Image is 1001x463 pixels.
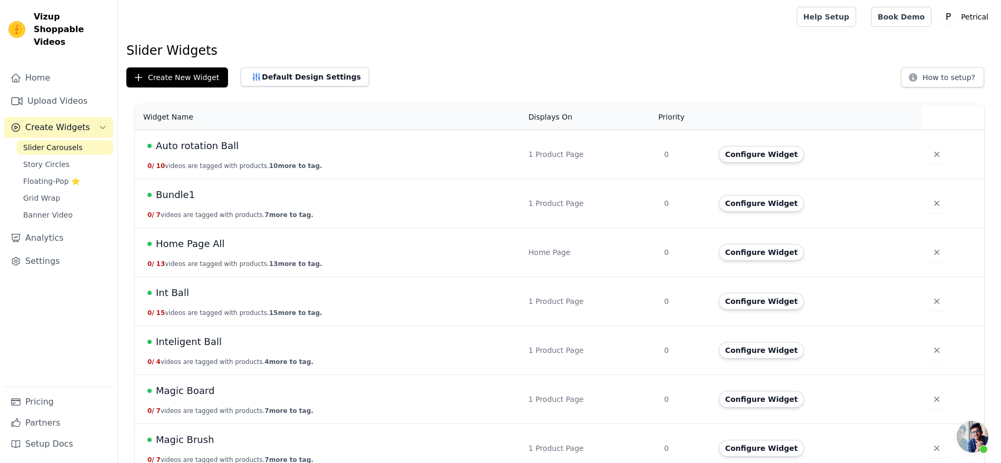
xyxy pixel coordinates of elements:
[17,140,113,155] a: Slider Carousels
[147,260,154,268] span: 0 /
[147,309,322,317] button: 0/ 15videos are tagged with products.15more to tag.
[156,309,165,317] span: 15
[265,211,313,219] span: 7 more to tag.
[126,42,993,59] h1: Slider Widgets
[23,142,83,153] span: Slider Carousels
[658,228,712,277] td: 0
[4,228,113,249] a: Analytics
[4,434,113,455] a: Setup Docs
[23,176,80,186] span: Floating-Pop ⭐
[529,296,652,307] div: 1 Product Page
[658,179,712,228] td: 0
[135,104,522,130] th: Widget Name
[871,7,931,27] a: Book Demo
[156,139,239,153] span: Auto rotation Ball
[23,159,70,170] span: Story Circles
[156,334,222,349] span: Inteligent Ball
[147,438,152,442] span: Live Published
[529,247,652,258] div: Home Page
[4,412,113,434] a: Partners
[156,407,161,415] span: 7
[927,145,946,164] button: Delete widget
[927,243,946,262] button: Delete widget
[719,244,804,261] button: Configure Widget
[940,7,993,26] button: P Petrical
[269,260,322,268] span: 13 more to tag.
[147,260,322,268] button: 0/ 13videos are tagged with products.13more to tag.
[147,162,322,170] button: 0/ 10videos are tagged with products.10more to tag.
[658,375,712,424] td: 0
[4,91,113,112] a: Upload Videos
[927,292,946,311] button: Delete widget
[529,345,652,356] div: 1 Product Page
[529,394,652,405] div: 1 Product Page
[658,130,712,179] td: 0
[4,391,113,412] a: Pricing
[126,67,228,87] button: Create New Widget
[147,162,154,170] span: 0 /
[147,193,152,197] span: Live Published
[156,260,165,268] span: 13
[147,407,154,415] span: 0 /
[901,67,984,87] button: How to setup?
[147,211,313,219] button: 0/ 7videos are tagged with products.7more to tag.
[901,75,984,85] a: How to setup?
[17,208,113,222] a: Banner Video
[156,432,214,447] span: Magic Brush
[658,326,712,375] td: 0
[265,407,313,415] span: 7 more to tag.
[4,67,113,88] a: Home
[25,121,90,134] span: Create Widgets
[529,443,652,454] div: 1 Product Page
[4,117,113,138] button: Create Widgets
[927,439,946,458] button: Delete widget
[147,340,152,344] span: Live Published
[8,21,25,38] img: Vizup
[23,193,60,203] span: Grid Wrap
[265,358,313,366] span: 4 more to tag.
[719,391,804,408] button: Configure Widget
[147,242,152,246] span: Live Published
[719,342,804,359] button: Configure Widget
[719,146,804,163] button: Configure Widget
[927,194,946,213] button: Delete widget
[17,157,113,172] a: Story Circles
[957,7,993,26] p: Petrical
[269,309,322,317] span: 15 more to tag.
[156,162,165,170] span: 10
[147,407,313,415] button: 0/ 7videos are tagged with products.7more to tag.
[658,277,712,326] td: 0
[156,211,161,219] span: 7
[529,149,652,160] div: 1 Product Page
[946,12,951,22] text: P
[147,309,154,317] span: 0 /
[147,211,154,219] span: 0 /
[719,440,804,457] button: Configure Widget
[147,358,313,366] button: 0/ 4videos are tagged with products.4more to tag.
[719,293,804,310] button: Configure Widget
[147,291,152,295] span: Live Published
[4,251,113,272] a: Settings
[719,195,804,212] button: Configure Widget
[522,104,658,130] th: Displays On
[241,67,369,86] button: Default Design Settings
[156,383,215,398] span: Magic Board
[156,285,189,300] span: Int Ball
[34,11,109,48] span: Vizup Shoppable Videos
[156,237,225,251] span: Home Page All
[17,191,113,205] a: Grid Wrap
[156,188,195,202] span: Bundle1
[17,174,113,189] a: Floating-Pop ⭐
[147,358,154,366] span: 0 /
[23,210,73,220] span: Banner Video
[957,421,988,452] a: Open chat
[658,104,712,130] th: Priority
[147,144,152,148] span: Live Published
[927,390,946,409] button: Delete widget
[269,162,322,170] span: 10 more to tag.
[797,7,856,27] a: Help Setup
[156,358,161,366] span: 4
[147,389,152,393] span: Live Published
[927,341,946,360] button: Delete widget
[529,198,652,209] div: 1 Product Page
